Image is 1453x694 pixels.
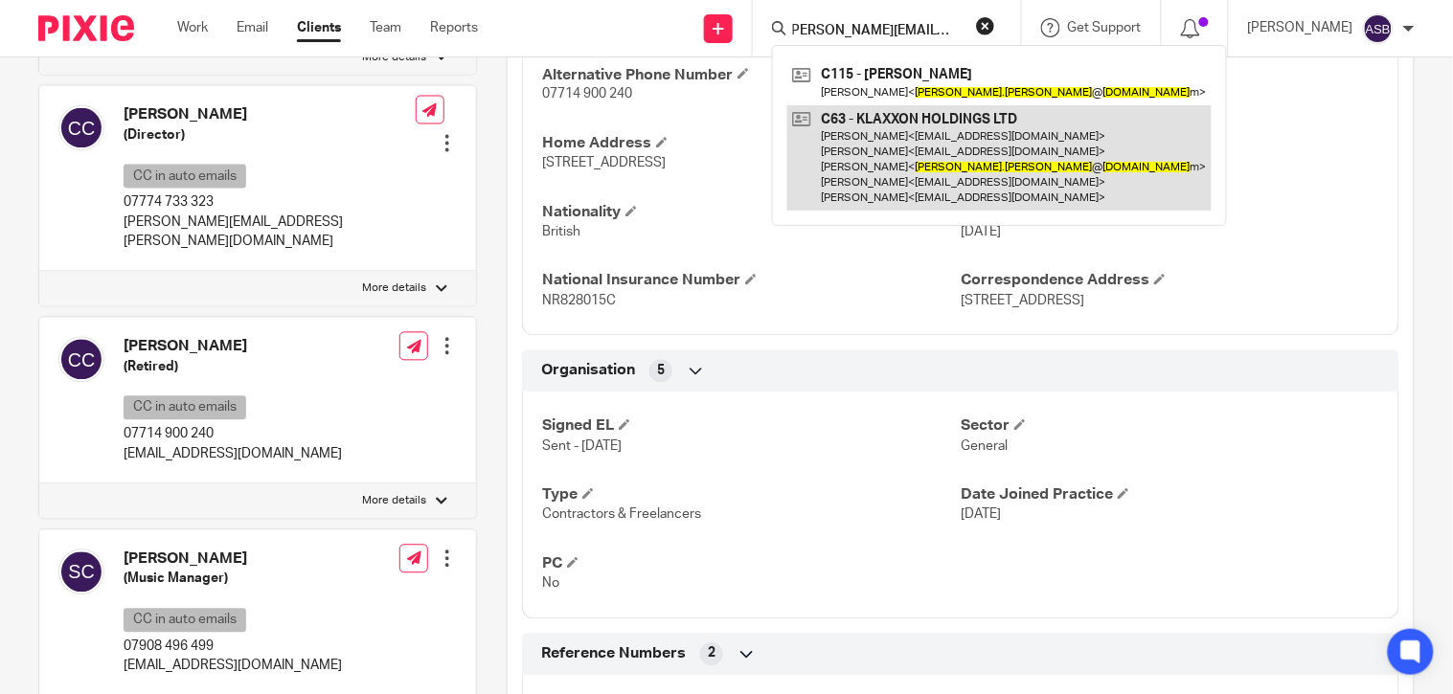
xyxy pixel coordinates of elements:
p: [PERSON_NAME] [1248,18,1353,37]
h4: Correspondence Address [961,271,1379,291]
p: [PERSON_NAME][EMAIL_ADDRESS][PERSON_NAME][DOMAIN_NAME] [124,213,416,253]
h5: (Music Manager) [124,570,342,589]
button: Clear [976,16,995,35]
span: 2 [708,644,715,663]
span: General [961,440,1008,454]
p: 07774 733 323 [124,193,416,213]
a: Clients [297,18,341,37]
h4: [PERSON_NAME] [124,337,342,357]
span: Reference Numbers [541,644,686,664]
p: 07714 900 240 [124,425,342,444]
span: Get Support [1068,21,1142,34]
p: CC in auto emails [124,165,246,189]
img: svg%3E [58,337,104,383]
h4: Sector [961,416,1379,437]
h4: [PERSON_NAME] [124,105,416,125]
span: [STREET_ADDRESS] [542,157,666,170]
h4: Date Joined Practice [961,485,1379,505]
h4: PC [542,554,961,574]
p: CC in auto emails [124,609,246,633]
p: [EMAIL_ADDRESS][DOMAIN_NAME] [124,445,342,464]
img: svg%3E [58,105,104,151]
span: No [542,577,559,591]
h4: National Insurance Number [542,271,961,291]
span: [STREET_ADDRESS] [961,295,1084,308]
p: More details [362,50,426,65]
span: Sent - [DATE] [542,440,622,454]
span: Contractors & Freelancers [542,508,701,522]
a: Team [370,18,401,37]
p: 07908 496 499 [124,638,342,657]
span: Organisation [541,361,635,381]
span: [DATE] [961,226,1001,239]
h5: (Director) [124,126,416,146]
span: 07714 900 240 [542,88,632,101]
img: svg%3E [1363,13,1394,44]
span: 5 [657,362,665,381]
img: svg%3E [58,549,104,595]
span: British [542,226,580,239]
a: Reports [430,18,478,37]
p: [EMAIL_ADDRESS][DOMAIN_NAME] [124,657,342,676]
h4: [PERSON_NAME] [124,549,342,570]
h5: (Retired) [124,358,342,377]
h4: Type [542,485,961,505]
span: [DATE] [961,508,1001,522]
h4: Signed EL [542,416,961,437]
p: More details [362,281,426,297]
h4: Nationality [542,203,961,223]
img: Pixie [38,15,134,41]
a: Work [177,18,208,37]
p: More details [362,494,426,509]
p: CC in auto emails [124,396,246,420]
span: NR828015C [542,295,616,308]
h4: Alternative Phone Number [542,65,961,85]
a: Email [237,18,268,37]
input: Search [791,23,964,40]
h4: Home Address [542,134,961,154]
